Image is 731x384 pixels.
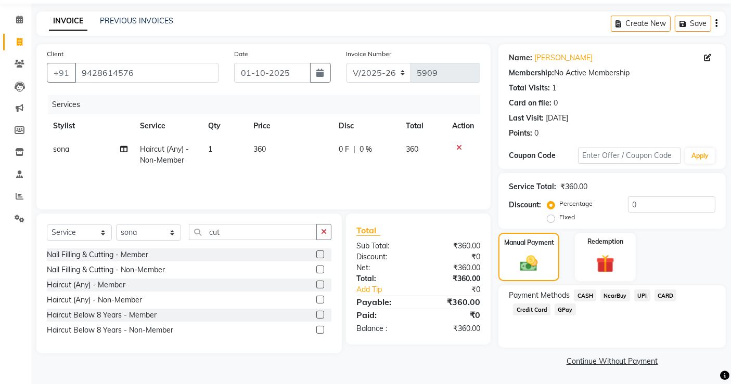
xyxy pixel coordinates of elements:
div: Last Visit: [509,113,544,124]
span: Haircut (Any) - Non-Member [140,144,189,165]
a: Continue Without Payment [501,356,724,367]
span: 0 % [360,144,372,155]
label: Fixed [559,213,575,222]
div: 0 [534,128,538,139]
button: Save [675,16,711,32]
div: Payable: [349,296,418,308]
div: Sub Total: [349,241,418,251]
div: Discount: [509,200,541,210]
span: NearBuy [600,289,630,301]
input: Search or Scan [189,224,317,240]
span: Total [356,225,380,236]
div: Nail Filling & Cutting - Member [47,249,148,260]
div: Coupon Code [509,150,578,161]
label: Invoice Number [347,49,392,59]
div: Service Total: [509,181,556,192]
span: UPI [634,289,650,301]
span: Payment Methods [509,290,570,301]
div: Haircut (Any) - Member [47,280,125,290]
a: INVOICE [49,12,87,31]
div: Haircut Below 8 Years - Non-Member [47,325,173,336]
div: ₹360.00 [418,323,488,334]
button: Apply [685,148,715,164]
div: Haircut (Any) - Non-Member [47,295,142,306]
span: Credit Card [513,303,550,315]
div: Paid: [349,309,418,321]
div: Points: [509,128,532,139]
div: ₹360.00 [418,273,488,284]
div: ₹360.00 [560,181,587,192]
th: Price [247,114,332,138]
th: Action [446,114,480,138]
div: ₹0 [418,251,488,262]
label: Client [47,49,63,59]
th: Stylist [47,114,134,138]
span: sona [53,144,69,154]
div: 0 [554,98,558,109]
div: Discount: [349,251,418,262]
div: Membership: [509,68,554,78]
span: | [353,144,355,155]
span: 360 [253,144,266,154]
div: ₹360.00 [418,241,488,251]
span: CASH [574,289,596,301]
label: Date [234,49,248,59]
div: Name: [509,52,532,63]
input: Enter Offer / Coupon Code [578,148,681,164]
button: +91 [47,63,76,83]
input: Search by Name/Mobile/Email/Code [75,63,219,83]
span: 1 [208,144,212,154]
div: Balance : [349,323,418,334]
div: Net: [349,262,418,273]
img: _gift.svg [591,253,620,275]
label: Redemption [587,237,623,246]
th: Total [400,114,446,138]
span: CARD [655,289,677,301]
a: PREVIOUS INVOICES [100,16,173,25]
div: [DATE] [546,113,568,124]
button: Create New [611,16,671,32]
span: 360 [406,144,418,154]
label: Percentage [559,199,593,208]
div: ₹360.00 [418,262,488,273]
a: [PERSON_NAME] [534,52,593,63]
th: Qty [202,114,247,138]
div: Total Visits: [509,83,550,94]
div: ₹0 [418,309,488,321]
th: Disc [332,114,400,138]
img: _cash.svg [515,254,543,274]
label: Manual Payment [504,238,554,247]
div: No Active Membership [509,68,715,78]
a: Add Tip [349,284,430,295]
div: Total: [349,273,418,284]
div: Haircut Below 8 Years - Member [47,310,157,321]
div: ₹360.00 [418,296,488,308]
div: Services [48,95,488,114]
span: GPay [555,303,576,315]
span: 0 F [339,144,349,155]
div: ₹0 [430,284,489,295]
div: 1 [552,83,556,94]
div: Card on file: [509,98,552,109]
div: Nail Filling & Cutting - Non-Member [47,264,165,275]
th: Service [134,114,202,138]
